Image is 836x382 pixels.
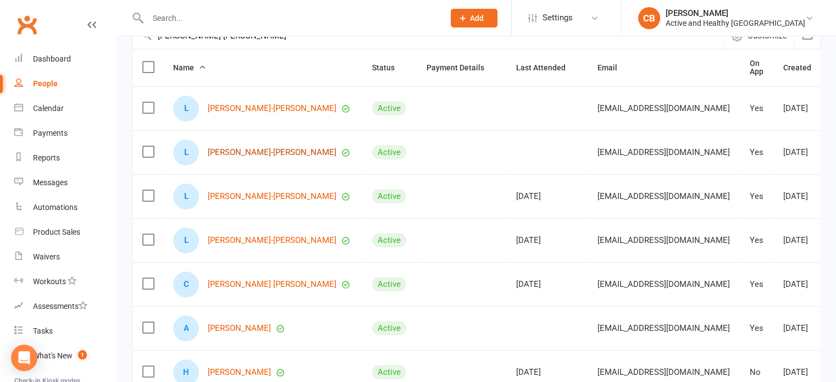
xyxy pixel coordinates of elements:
span: [EMAIL_ADDRESS][DOMAIN_NAME] [597,98,730,119]
a: [PERSON_NAME] [PERSON_NAME] [208,280,336,289]
a: Clubworx [13,11,41,38]
span: [EMAIL_ADDRESS][DOMAIN_NAME] [597,274,730,295]
div: Yes [750,324,763,333]
div: Active [372,233,406,247]
div: Waivers [33,252,60,261]
span: Payment Details [427,63,496,72]
div: Active [372,321,406,335]
div: Yes [750,104,763,113]
a: Payments [14,121,116,146]
a: Waivers [14,245,116,269]
div: LEE-ANN M [173,140,199,165]
div: Lee-Ann M [173,96,199,121]
div: Calendar [33,104,64,113]
a: [PERSON_NAME] [208,324,271,333]
button: Payment Details [427,61,496,74]
span: Status [372,63,407,72]
div: Workouts [33,277,66,286]
div: CB [638,7,660,29]
div: What's New [33,351,73,360]
div: [DATE] [783,148,823,157]
input: Search... [145,10,436,26]
span: Email [597,63,629,72]
div: Active [372,365,406,379]
div: [DATE] [783,324,823,333]
div: Open Intercom Messenger [11,345,37,371]
div: [DATE] [783,280,823,289]
div: [DATE] [783,236,823,245]
a: Tasks [14,319,116,344]
div: No [750,368,763,377]
a: [PERSON_NAME] [208,368,271,377]
th: On App [740,49,773,86]
span: [EMAIL_ADDRESS][DOMAIN_NAME] [597,186,730,207]
div: Active [372,277,406,291]
button: Name [173,61,206,74]
div: Active [372,189,406,203]
div: Messages [33,178,68,187]
div: Payments [33,129,68,137]
button: Status [372,61,407,74]
a: Calendar [14,96,116,121]
span: Settings [542,5,573,30]
div: Active [372,145,406,159]
a: [PERSON_NAME]-[PERSON_NAME] [208,148,336,157]
span: Name [173,63,206,72]
div: Tasks [33,326,53,335]
a: Assessments [14,294,116,319]
button: Add [451,9,497,27]
span: [EMAIL_ADDRESS][DOMAIN_NAME] [597,318,730,339]
div: Assessments [33,302,87,311]
div: [DATE] [783,104,823,113]
div: Active [372,101,406,115]
a: [PERSON_NAME]-[PERSON_NAME] [208,192,336,201]
div: Yes [750,148,763,157]
div: Lee-Anne [173,228,199,253]
button: Email [597,61,629,74]
div: Dashboard [33,54,71,63]
button: Last Attended [516,61,578,74]
div: Lee-Ann [173,184,199,209]
a: Workouts [14,269,116,294]
span: Add [470,14,484,23]
div: People [33,79,58,88]
div: Automations [33,203,77,212]
span: Created [783,63,823,72]
a: Reports [14,146,116,170]
div: Yes [750,192,763,201]
span: [EMAIL_ADDRESS][DOMAIN_NAME] [597,230,730,251]
a: [PERSON_NAME]-[PERSON_NAME] [208,104,336,113]
a: Automations [14,195,116,220]
span: [EMAIL_ADDRESS][DOMAIN_NAME] [597,142,730,163]
a: Dashboard [14,47,116,71]
div: Yes [750,280,763,289]
span: 1 [78,350,87,359]
div: [DATE] [516,192,578,201]
a: Product Sales [14,220,116,245]
a: What's New1 [14,344,116,368]
div: [DATE] [516,280,578,289]
div: [PERSON_NAME] [666,8,805,18]
a: [PERSON_NAME]-[PERSON_NAME] [208,236,336,245]
a: Messages [14,170,116,195]
div: Yes [750,236,763,245]
div: Product Sales [33,228,80,236]
a: People [14,71,116,96]
div: [DATE] [783,368,823,377]
button: Created [783,61,823,74]
div: [DATE] [783,192,823,201]
div: [DATE] [516,368,578,377]
div: Reports [33,153,60,162]
div: Ann [173,315,199,341]
span: Last Attended [516,63,578,72]
div: Active and Healthy [GEOGRAPHIC_DATA] [666,18,805,28]
div: Chery lee ann [173,272,199,297]
div: [DATE] [516,236,578,245]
